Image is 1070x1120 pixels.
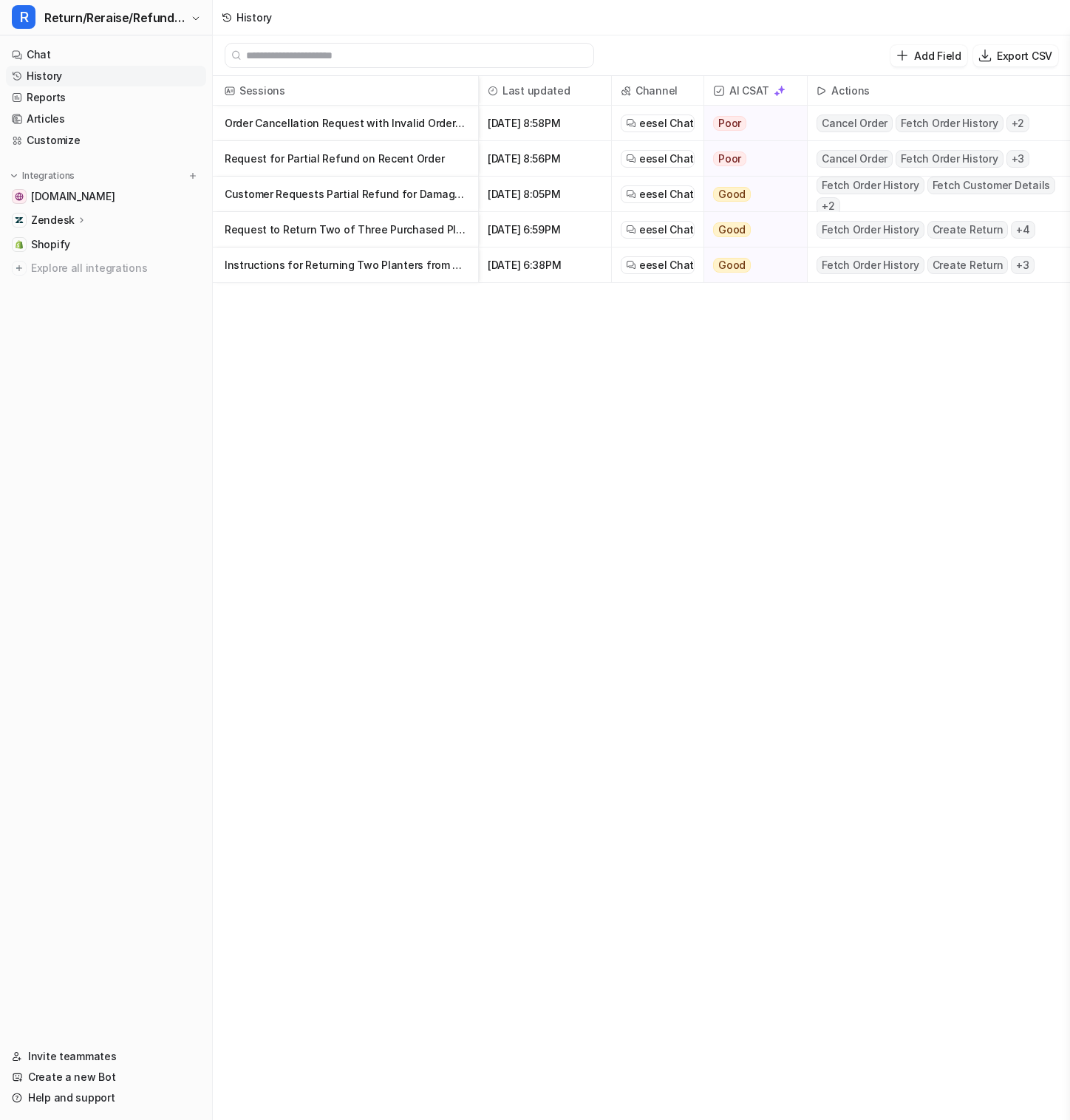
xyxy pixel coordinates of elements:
span: R [12,5,35,29]
a: eesel Chat [626,116,689,131]
img: eeselChat [626,118,636,129]
div: History [236,10,272,25]
span: + 4 [1011,221,1035,239]
a: Explore all integrations [6,258,206,279]
span: [DATE] 6:38PM [485,247,605,283]
button: Poor [704,106,798,141]
a: ShopifyShopify [6,234,206,255]
p: Add Field [914,48,961,64]
p: Integrations [22,170,75,182]
span: Create Return [927,256,1009,274]
span: eesel Chat [639,187,694,202]
a: eesel Chat [626,151,689,166]
span: eesel Chat [639,116,694,131]
span: [DATE] 8:58PM [485,106,605,141]
span: + 3 [1006,150,1030,168]
a: History [6,66,206,86]
img: wovenwood.co.uk [15,192,24,201]
a: Customize [6,130,206,151]
button: Add Field [890,45,967,66]
button: Good [704,247,798,283]
span: Fetch Order History [817,177,924,194]
span: Poor [713,151,746,166]
a: Articles [6,109,206,129]
button: Export CSV [973,45,1058,66]
a: eesel Chat [626,187,689,202]
span: eesel Chat [639,258,694,273]
p: Zendesk [31,213,75,228]
button: Good [704,177,798,212]
span: Cancel Order [817,115,893,132]
a: eesel Chat [626,258,689,273]
span: Fetch Order History [896,115,1003,132]
span: Fetch Order History [896,150,1003,168]
img: eeselChat [626,260,636,270]
img: explore all integrations [12,261,27,276]
span: [DATE] 6:59PM [485,212,605,247]
span: Create Return [927,221,1009,239]
button: Integrations [6,168,79,183]
span: + 3 [1011,256,1035,274]
img: expand menu [9,171,19,181]
a: Create a new Bot [6,1067,206,1087]
span: Shopify [31,237,70,252]
h2: Actions [831,76,870,106]
a: eesel Chat [626,222,689,237]
span: + 2 [1006,115,1030,132]
img: Zendesk [15,216,24,225]
span: Sessions [219,76,472,106]
p: Request for Partial Refund on Recent Order [225,141,466,177]
span: [DATE] 8:05PM [485,177,605,212]
p: Request to Return Two of Three Purchased Planters [225,212,466,247]
p: Instructions for Returning Two Planters from Recent Order [225,247,466,283]
span: AI CSAT [710,76,801,106]
span: Explore all integrations [31,256,200,280]
span: Good [713,222,751,237]
span: Fetch Order History [817,256,924,274]
img: Shopify [15,240,24,249]
img: eeselChat [626,225,636,235]
span: Channel [618,76,698,106]
span: Poor [713,116,746,131]
span: [DATE] 8:56PM [485,141,605,177]
span: Good [713,187,751,202]
img: menu_add.svg [188,171,198,181]
button: Poor [704,141,798,177]
span: + 2 [817,197,840,215]
a: Invite teammates [6,1046,206,1067]
a: Reports [6,87,206,108]
a: wovenwood.co.uk[DOMAIN_NAME] [6,186,206,207]
span: [DOMAIN_NAME] [31,189,115,204]
p: Customer Requests Partial Refund for Damaged Order [225,177,466,212]
span: Last updated [485,76,605,106]
a: Chat [6,44,206,65]
span: Fetch Customer Details [927,177,1056,194]
a: Help and support [6,1087,206,1108]
img: eeselChat [626,189,636,199]
button: Good [704,212,798,247]
span: Fetch Order History [817,221,924,239]
p: Order Cancellation Request with Invalid Order Number [225,106,466,141]
img: eeselChat [626,154,636,164]
span: Good [713,258,751,273]
p: Export CSV [997,48,1052,64]
span: eesel Chat [639,222,694,237]
span: eesel Chat [639,151,694,166]
span: Cancel Order [817,150,893,168]
span: Return/Reraise/Refund Bot [44,7,187,28]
